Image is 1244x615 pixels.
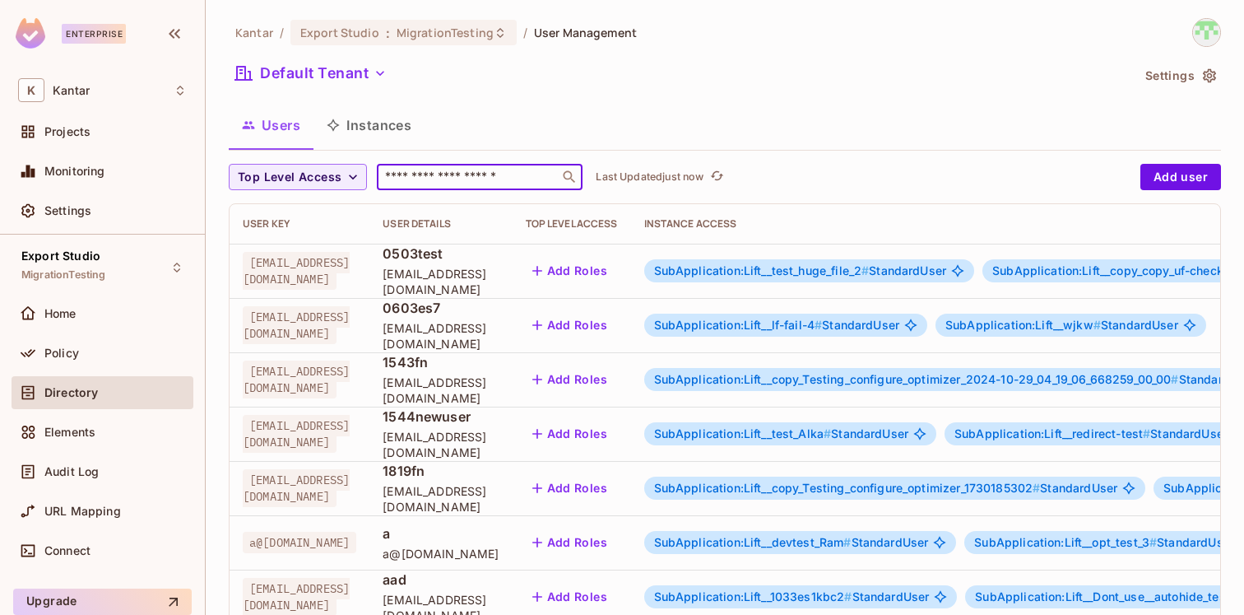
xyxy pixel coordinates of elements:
[280,25,284,40] li: /
[243,469,350,507] span: [EMAIL_ADDRESS][DOMAIN_NAME]
[844,589,852,603] span: #
[1033,481,1040,495] span: #
[383,546,499,561] span: a@[DOMAIN_NAME]
[974,535,1157,549] span: SubApplication:Lift__opt_test_3
[383,571,499,589] span: aad
[383,375,499,406] span: [EMAIL_ADDRESS][DOMAIN_NAME]
[1143,426,1150,440] span: #
[1093,318,1101,332] span: #
[229,60,393,86] button: Default Tenant
[654,426,832,440] span: SubApplication:Lift__test_Alka
[1193,19,1220,46] img: Devesh.Kumar@Kantar.com
[300,25,379,40] span: Export Studio
[53,84,90,97] span: Workspace: Kantar
[526,217,618,231] div: Top Level Access
[238,167,341,188] span: Top Level Access
[235,25,273,40] span: the active workspace
[974,536,1234,549] span: StandardUser
[654,263,870,277] span: SubApplication:Lift__test_huge_file_2
[243,252,350,290] span: [EMAIL_ADDRESS][DOMAIN_NAME]
[44,307,77,320] span: Home
[44,347,79,360] span: Policy
[383,462,499,480] span: 1819fn
[654,264,947,277] span: StandardUser
[243,217,356,231] div: User Key
[243,306,350,344] span: [EMAIL_ADDRESS][DOMAIN_NAME]
[954,426,1150,440] span: SubApplication:Lift__redirect-test
[843,535,851,549] span: #
[16,18,45,49] img: SReyMgAAAABJRU5ErkJggg==
[815,318,822,332] span: #
[654,319,899,332] span: StandardUser
[654,590,930,603] span: StandardUser
[596,170,703,184] p: Last Updated just now
[44,165,105,178] span: Monitoring
[526,366,615,393] button: Add Roles
[654,482,1118,495] span: StandardUser
[385,26,391,40] span: :
[954,427,1228,440] span: StandardUser
[383,245,499,263] span: 0503test
[654,318,823,332] span: SubApplication:Lift__lf-fail-4
[526,312,615,338] button: Add Roles
[44,125,91,138] span: Projects
[526,475,615,501] button: Add Roles
[383,320,499,352] span: [EMAIL_ADDRESS][DOMAIN_NAME]
[21,249,100,263] span: Export Studio
[526,421,615,447] button: Add Roles
[44,204,91,217] span: Settings
[313,105,425,146] button: Instances
[383,266,499,297] span: [EMAIL_ADDRESS][DOMAIN_NAME]
[383,429,499,460] span: [EMAIL_ADDRESS][DOMAIN_NAME]
[21,268,105,282] span: MigrationTesting
[243,532,356,553] span: a@[DOMAIN_NAME]
[44,426,95,439] span: Elements
[654,372,1179,386] span: SubApplication:Lift__copy_Testing_configure_optimizer_2024-10-29_04_19_06_668259_00_00
[861,263,869,277] span: #
[229,105,313,146] button: Users
[44,386,98,399] span: Directory
[243,361,350,398] span: [EMAIL_ADDRESS][DOMAIN_NAME]
[383,483,499,515] span: [EMAIL_ADDRESS][DOMAIN_NAME]
[243,415,350,453] span: [EMAIL_ADDRESS][DOMAIN_NAME]
[1171,372,1178,386] span: #
[654,427,908,440] span: StandardUser
[523,25,527,40] li: /
[1139,63,1221,89] button: Settings
[654,481,1041,495] span: SubApplication:Lift__copy_Testing_configure_optimizer_1730185302
[383,353,499,371] span: 1543fn
[62,24,126,44] div: Enterprise
[383,408,499,426] span: 1544newuser
[824,426,831,440] span: #
[397,25,494,40] span: MigrationTesting
[44,544,91,557] span: Connect
[526,529,615,556] button: Add Roles
[526,584,615,610] button: Add Roles
[654,536,929,549] span: StandardUser
[1149,535,1157,549] span: #
[526,258,615,284] button: Add Roles
[703,167,726,187] span: Click to refresh data
[383,524,499,543] span: a
[654,589,852,603] span: SubApplication:Lift__1033es1kbc2
[710,169,724,185] span: refresh
[44,465,99,478] span: Audit Log
[654,535,852,549] span: SubApplication:Lift__devtest_Ram
[18,78,44,102] span: K
[945,318,1101,332] span: SubApplication:Lift__wjkw
[229,164,367,190] button: Top Level Access
[1140,164,1221,190] button: Add user
[534,25,637,40] span: User Management
[707,167,726,187] button: refresh
[383,299,499,317] span: 0603es7
[13,589,192,615] button: Upgrade
[44,505,121,518] span: URL Mapping
[383,217,499,231] div: User Details
[945,319,1178,332] span: StandardUser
